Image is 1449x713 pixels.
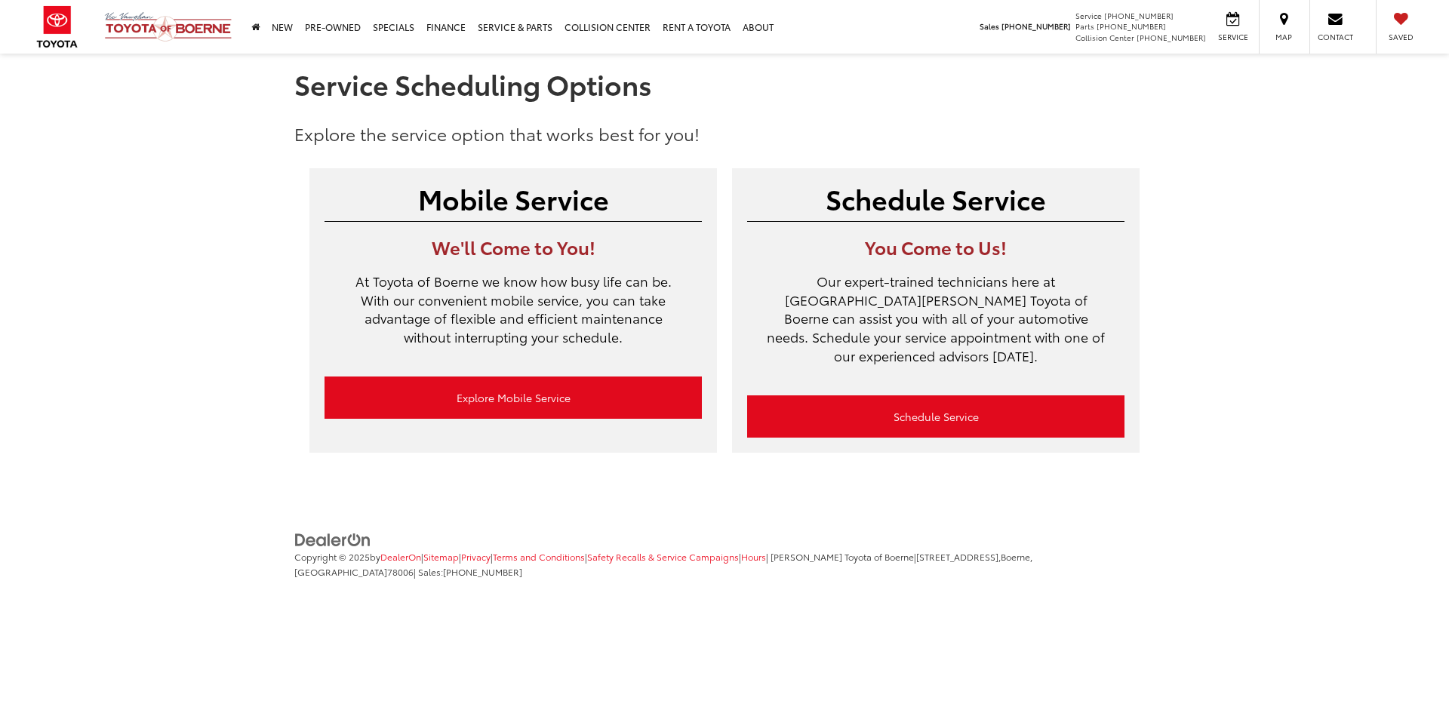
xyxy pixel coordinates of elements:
[1137,32,1206,43] span: [PHONE_NUMBER]
[459,550,491,563] span: |
[741,550,766,563] a: Hours
[1104,10,1174,21] span: [PHONE_NUMBER]
[294,121,1155,146] p: Explore the service option that works best for you!
[1318,32,1353,42] span: Contact
[1267,32,1300,42] span: Map
[104,11,232,42] img: Vic Vaughan Toyota of Boerne
[325,376,702,419] a: Explore Mobile Service
[294,565,387,578] span: [GEOGRAPHIC_DATA]
[294,69,1155,99] h1: Service Scheduling Options
[1075,32,1134,43] span: Collision Center
[585,550,739,563] span: |
[294,550,370,563] span: Copyright © 2025
[916,550,1001,563] span: [STREET_ADDRESS],
[325,183,702,214] h2: Mobile Service
[370,550,421,563] span: by
[747,272,1124,380] p: Our expert-trained technicians here at [GEOGRAPHIC_DATA][PERSON_NAME] Toyota of Boerne can assist...
[387,565,414,578] span: 78006
[491,550,585,563] span: |
[443,565,522,578] span: [PHONE_NUMBER]
[461,550,491,563] a: Privacy
[493,550,585,563] a: Terms and Conditions
[739,550,766,563] span: |
[1075,10,1102,21] span: Service
[980,20,999,32] span: Sales
[294,531,371,546] a: DealerOn
[747,395,1124,438] a: Schedule Service
[414,565,522,578] span: | Sales:
[380,550,421,563] a: DealerOn Home Page
[325,272,702,361] p: At Toyota of Boerne we know how busy life can be. With our convenient mobile service, you can tak...
[1384,32,1417,42] span: Saved
[747,183,1124,214] h2: Schedule Service
[325,237,702,257] h3: We'll Come to You!
[1001,550,1032,563] span: Boerne,
[1216,32,1250,42] span: Service
[294,532,371,549] img: DealerOn
[766,550,914,563] span: | [PERSON_NAME] Toyota of Boerne
[1097,20,1166,32] span: [PHONE_NUMBER]
[587,550,739,563] a: Safety Recalls & Service Campaigns, Opens in a new tab
[1001,20,1071,32] span: [PHONE_NUMBER]
[747,237,1124,257] h3: You Come to Us!
[1075,20,1094,32] span: Parts
[421,550,459,563] span: |
[423,550,459,563] a: Sitemap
